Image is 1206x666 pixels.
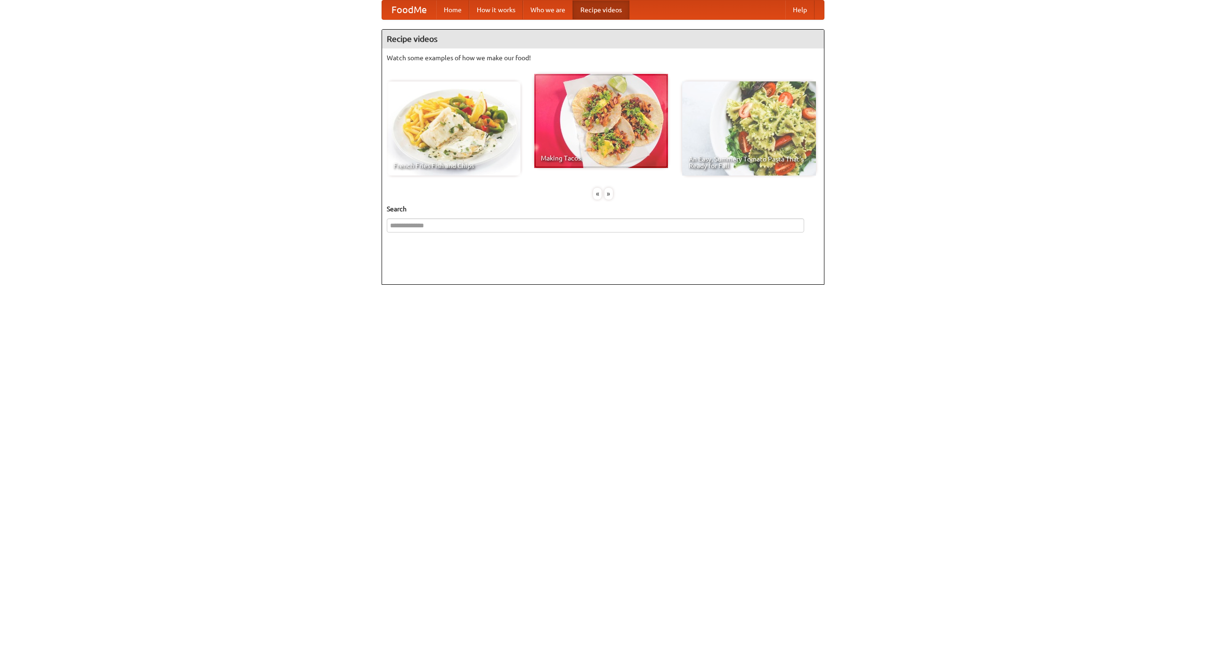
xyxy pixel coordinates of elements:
[393,162,514,169] span: French Fries Fish and Chips
[382,0,436,19] a: FoodMe
[387,204,819,214] h5: Search
[682,81,816,176] a: An Easy, Summery Tomato Pasta That's Ready for Fall
[387,53,819,63] p: Watch some examples of how we make our food!
[534,74,668,168] a: Making Tacos
[469,0,523,19] a: How it works
[785,0,815,19] a: Help
[382,30,824,48] h4: Recipe videos
[436,0,469,19] a: Home
[387,81,521,176] a: French Fries Fish and Chips
[689,156,809,169] span: An Easy, Summery Tomato Pasta That's Ready for Fall
[573,0,629,19] a: Recipe videos
[523,0,573,19] a: Who we are
[604,188,613,200] div: »
[541,155,661,161] span: Making Tacos
[593,188,602,200] div: «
